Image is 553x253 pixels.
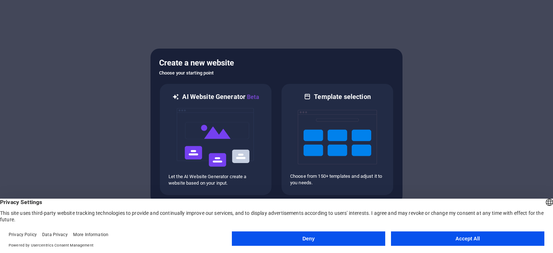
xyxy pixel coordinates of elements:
p: Choose from 150+ templates and adjust it to you needs. [290,173,385,186]
span: Beta [246,94,259,100]
h6: Template selection [314,92,370,101]
div: Template selectionChoose from 150+ templates and adjust it to you needs. [281,83,394,196]
h6: Choose your starting point [159,69,394,77]
img: ai [176,101,255,173]
div: AI Website GeneratorBetaaiLet the AI Website Generator create a website based on your input. [159,83,272,196]
h5: Create a new website [159,57,394,69]
p: Let the AI Website Generator create a website based on your input. [168,173,263,186]
h6: AI Website Generator [182,92,259,101]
